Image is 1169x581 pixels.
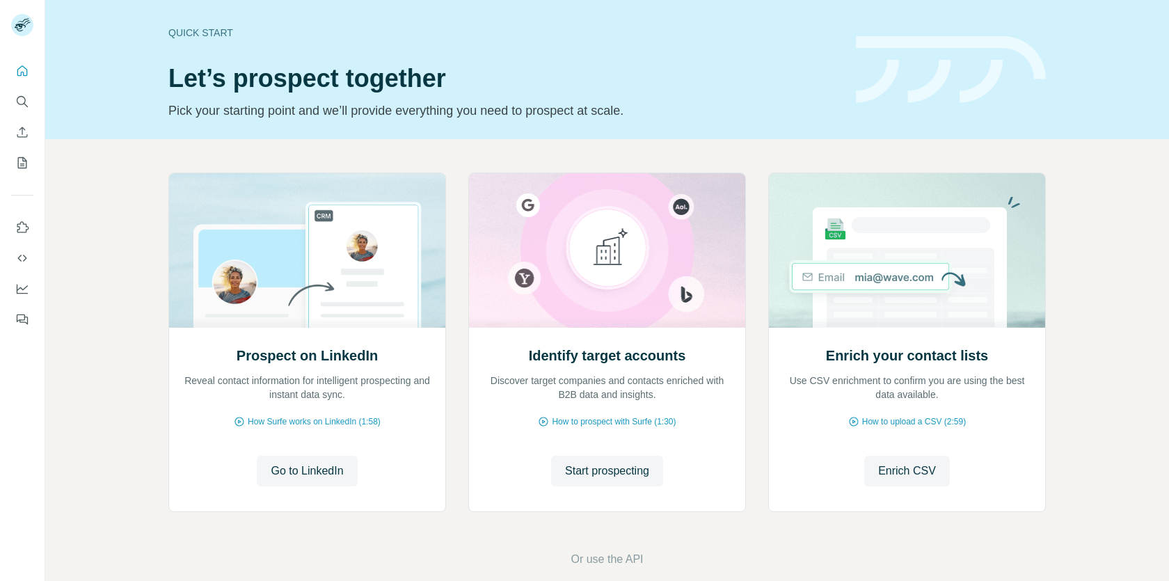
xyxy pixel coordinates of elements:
p: Pick your starting point and we’ll provide everything you need to prospect at scale. [168,101,839,120]
button: My lists [11,150,33,175]
span: Start prospecting [565,463,649,479]
img: banner [856,36,1046,104]
span: Go to LinkedIn [271,463,343,479]
img: Enrich your contact lists [768,173,1046,328]
h2: Identify target accounts [529,346,686,365]
button: Quick start [11,58,33,83]
button: Go to LinkedIn [257,456,357,486]
button: Feedback [11,307,33,332]
span: How Surfe works on LinkedIn (1:58) [248,415,381,428]
button: Or use the API [571,551,643,568]
h2: Prospect on LinkedIn [237,346,378,365]
button: Use Surfe on LinkedIn [11,215,33,240]
p: Discover target companies and contacts enriched with B2B data and insights. [483,374,731,401]
button: Enrich CSV [11,120,33,145]
p: Reveal contact information for intelligent prospecting and instant data sync. [183,374,431,401]
p: Use CSV enrichment to confirm you are using the best data available. [783,374,1031,401]
span: How to prospect with Surfe (1:30) [552,415,676,428]
img: Identify target accounts [468,173,746,328]
button: Enrich CSV [864,456,950,486]
button: Use Surfe API [11,246,33,271]
button: Start prospecting [551,456,663,486]
button: Dashboard [11,276,33,301]
div: Quick start [168,26,839,40]
h1: Let’s prospect together [168,65,839,93]
span: How to upload a CSV (2:59) [862,415,966,428]
h2: Enrich your contact lists [826,346,988,365]
span: Enrich CSV [878,463,936,479]
img: Prospect on LinkedIn [168,173,446,328]
button: Search [11,89,33,114]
